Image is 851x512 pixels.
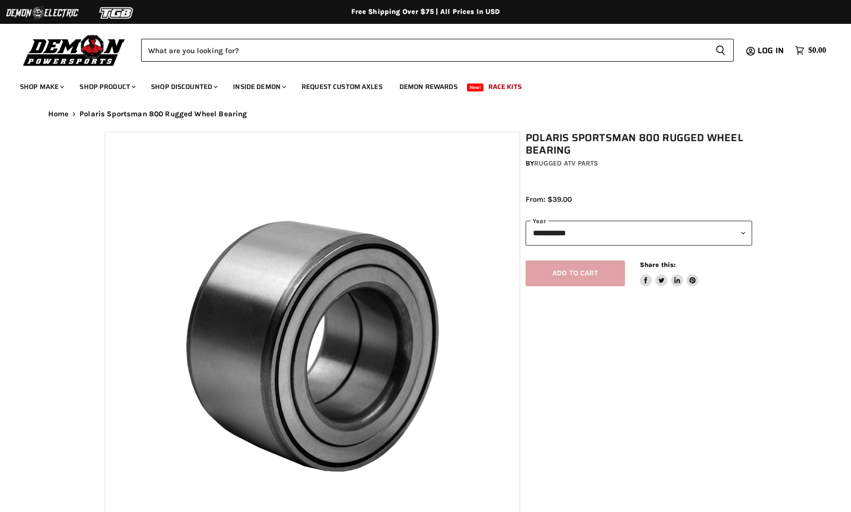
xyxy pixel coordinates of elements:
[640,261,676,268] span: Share this:
[481,77,529,97] a: Race Kits
[526,195,572,204] span: From: $39.00
[526,221,752,245] select: year
[534,159,598,168] a: Rugged ATV Parts
[294,77,390,97] a: Request Custom Axles
[141,39,707,62] input: Search
[79,110,247,118] span: Polaris Sportsman 800 Rugged Wheel Bearing
[707,39,734,62] button: Search
[12,73,824,97] ul: Main menu
[28,110,823,118] nav: Breadcrumbs
[790,43,831,58] a: $0.00
[467,84,484,91] span: New!
[758,44,784,57] span: Log in
[5,3,79,22] img: Demon Electric Logo 2
[141,39,734,62] form: Product
[48,110,69,118] a: Home
[72,77,142,97] a: Shop Product
[12,77,70,97] a: Shop Make
[753,46,790,55] a: Log in
[20,32,129,68] img: Demon Powersports
[526,132,752,157] h1: Polaris Sportsman 800 Rugged Wheel Bearing
[808,46,826,55] span: $0.00
[28,7,823,16] div: Free Shipping Over $75 | All Prices In USD
[144,77,224,97] a: Shop Discounted
[79,3,154,22] img: TGB Logo 2
[226,77,292,97] a: Inside Demon
[392,77,465,97] a: Demon Rewards
[526,158,752,169] div: by
[640,260,699,287] aside: Share this:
